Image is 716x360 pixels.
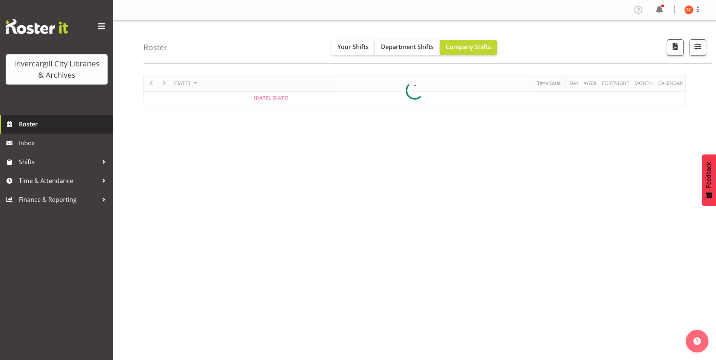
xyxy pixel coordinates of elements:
[337,43,369,51] span: Your Shifts
[13,58,100,81] div: Invercargill City Libraries & Archives
[705,162,712,188] span: Feedback
[690,39,706,56] button: Filter Shifts
[143,75,686,106] div: Timeline Day of September 24, 2025
[446,43,491,51] span: Company Shifts
[693,337,701,345] img: help-xxl-2.png
[331,40,375,55] button: Your Shifts
[440,40,497,55] button: Company Shifts
[667,39,684,56] button: Download a PDF of the roster for the current day
[6,19,68,34] img: Rosterit website logo
[19,156,98,168] span: Shifts
[19,175,98,186] span: Time & Attendance
[381,43,434,51] span: Department Shifts
[19,118,109,130] span: Roster
[684,5,693,14] img: serena-casey11690.jpg
[375,40,440,55] button: Department Shifts
[143,43,168,52] h4: Roster
[19,137,109,149] span: Inbox
[19,194,98,205] span: Finance & Reporting
[702,154,716,206] button: Feedback - Show survey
